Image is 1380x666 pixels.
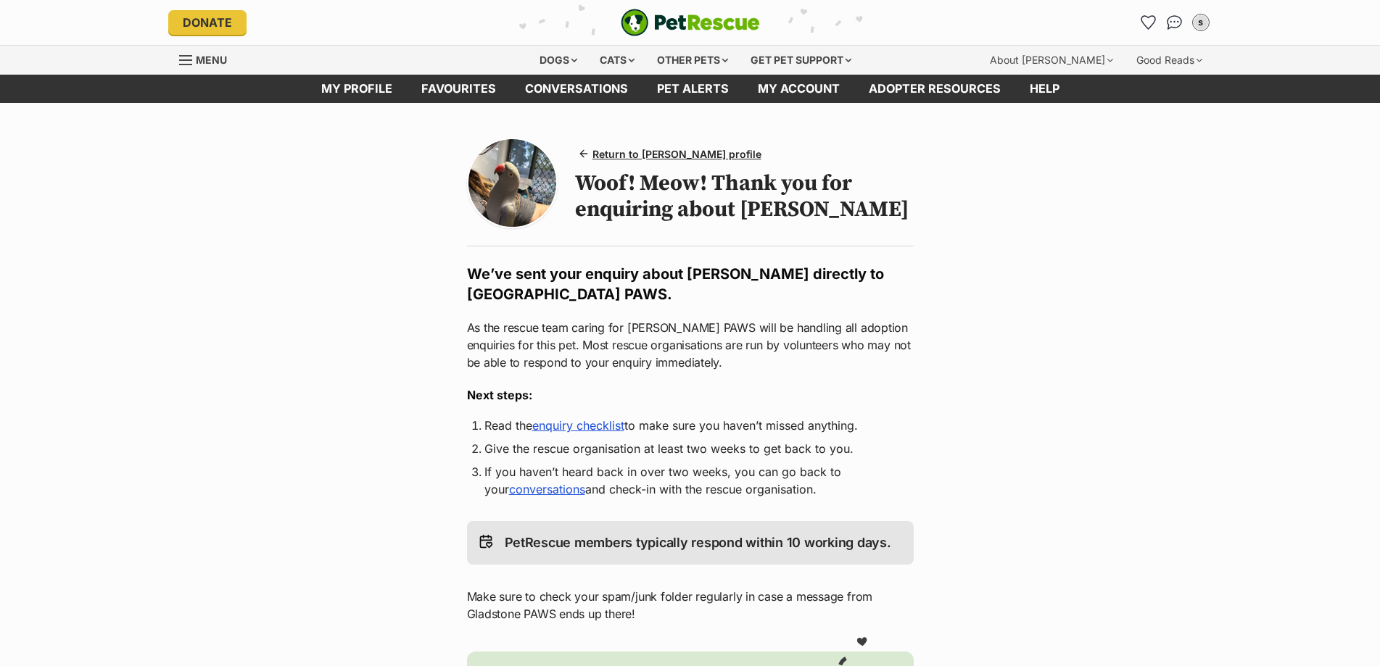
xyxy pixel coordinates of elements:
a: Conversations [1163,11,1186,34]
span: Menu [196,54,227,66]
a: Favourites [407,75,511,103]
li: Read the to make sure you haven’t missed anything. [484,417,896,434]
div: Dogs [529,46,587,75]
div: Cats [590,46,645,75]
a: Favourites [1137,11,1160,34]
a: Help [1015,75,1074,103]
a: PetRescue [621,9,760,36]
a: My account [743,75,854,103]
p: As the rescue team caring for [PERSON_NAME] PAWS will be handling all adoption enquiries for this... [467,319,914,371]
li: If you haven’t heard back in over two weeks, you can go back to your and check-in with the rescue... [484,463,896,498]
a: Donate [168,10,247,35]
div: About [PERSON_NAME] [980,46,1123,75]
li: Give the rescue organisation at least two weeks to get back to you. [484,440,896,457]
a: conversations [511,75,643,103]
img: Photo of Frederick [468,139,556,227]
span: Return to [PERSON_NAME] profile [592,146,761,162]
p: Make sure to check your spam/junk folder regularly in case a message from Gladstone PAWS ends up ... [467,588,914,623]
div: s [1194,15,1208,30]
button: My account [1189,11,1212,34]
img: logo-e224e6f780fb5917bec1dbf3a21bbac754714ae5b6737aabdf751b685950b380.svg [621,9,760,36]
a: Pet alerts [643,75,743,103]
h2: We’ve sent your enquiry about [PERSON_NAME] directly to [GEOGRAPHIC_DATA] PAWS. [467,264,914,304]
h1: Woof! Meow! Thank you for enquiring about [PERSON_NAME] [575,170,914,222]
a: My profile [307,75,407,103]
div: Get pet support [740,46,862,75]
p: PetRescue members typically respond within 10 working days. [505,533,891,553]
a: Menu [179,46,237,72]
a: enquiry checklist [532,418,624,433]
div: Good Reads [1126,46,1212,75]
a: Adopter resources [854,75,1015,103]
img: chat-41dd97257d64d25036548639549fe6c8038ab92f7586957e7f3b1b290dea8141.svg [1167,15,1182,30]
div: Other pets [647,46,738,75]
a: Return to [PERSON_NAME] profile [575,143,767,165]
ul: Account quick links [1137,11,1212,34]
a: conversations [509,482,585,496]
h3: Next steps: [467,386,914,404]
